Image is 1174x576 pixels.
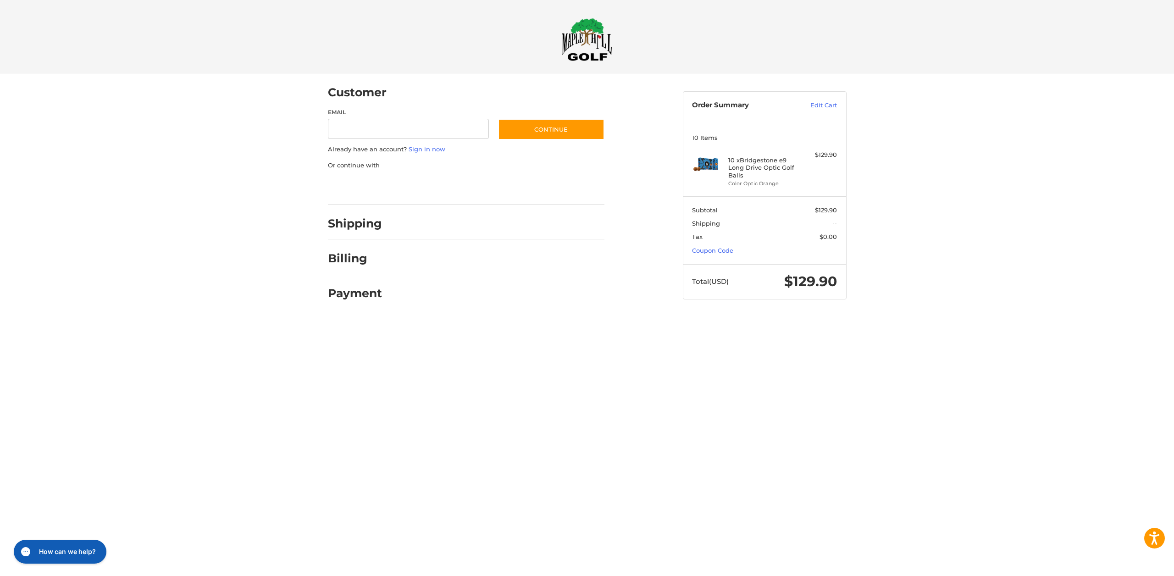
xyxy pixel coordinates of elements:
a: Coupon Code [692,247,733,254]
p: Or continue with [328,161,604,170]
a: Edit Cart [791,101,837,110]
iframe: PayPal-paypal [325,179,393,195]
h2: Billing [328,251,382,266]
button: Continue [498,119,604,140]
h4: 10 x Bridgestone e9 Long Drive Optic Golf Balls [728,156,798,179]
h3: 10 Items [692,134,837,141]
span: $129.90 [784,273,837,290]
span: -- [832,220,837,227]
label: Email [328,108,489,116]
span: $0.00 [820,233,837,240]
h2: Customer [328,85,387,100]
h2: Payment [328,286,382,300]
iframe: Google Customer Reviews [1098,551,1174,576]
div: $129.90 [801,150,837,160]
span: Subtotal [692,206,718,214]
span: Tax [692,233,703,240]
p: Already have an account? [328,145,604,154]
span: Total (USD) [692,277,729,286]
li: Color Optic Orange [728,180,798,188]
span: $129.90 [815,206,837,214]
iframe: Gorgias live chat messenger [9,537,109,567]
iframe: PayPal-venmo [480,179,549,195]
a: Sign in now [409,145,445,153]
h2: Shipping [328,216,382,231]
h3: Order Summary [692,101,791,110]
iframe: PayPal-paylater [403,179,471,195]
span: Shipping [692,220,720,227]
img: Maple Hill Golf [562,18,612,61]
